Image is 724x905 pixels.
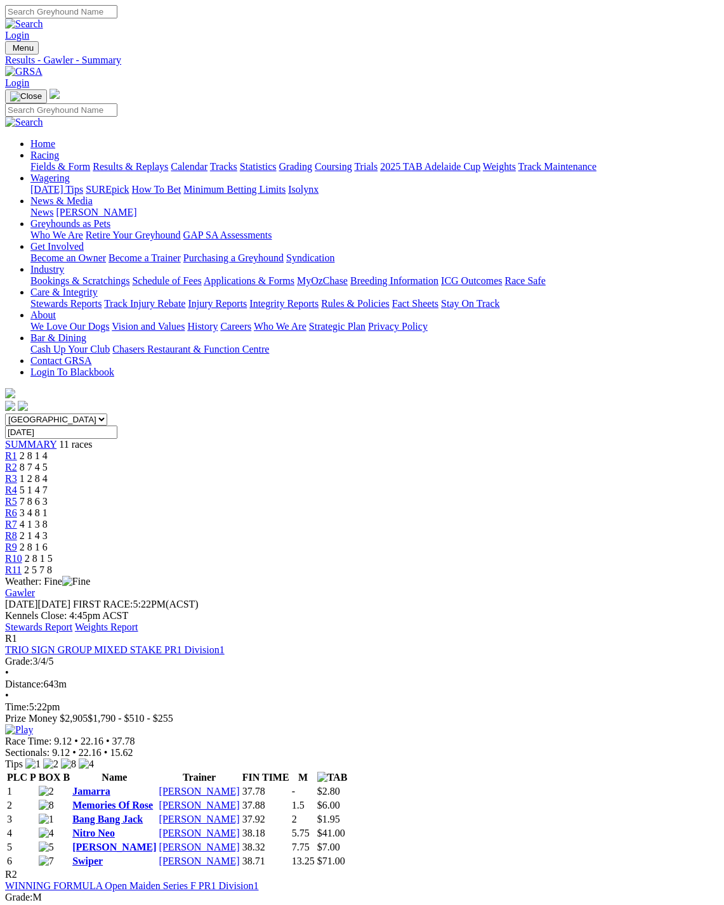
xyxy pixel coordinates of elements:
a: Results - Gawler - Summary [5,55,719,66]
span: 11 races [59,439,92,450]
img: Play [5,724,33,736]
a: [PERSON_NAME] [72,842,156,852]
span: 22.16 [81,736,103,746]
span: 2 8 1 6 [20,542,48,552]
span: Race Time: [5,736,51,746]
img: 4 [39,828,54,839]
span: Grade: [5,892,33,902]
a: Login [5,30,29,41]
a: Stewards Reports [30,298,102,309]
a: Care & Integrity [30,287,98,297]
input: Search [5,5,117,18]
span: 3 4 8 1 [20,507,48,518]
a: Privacy Policy [368,321,428,332]
a: [PERSON_NAME] [159,800,240,811]
a: Cash Up Your Club [30,344,110,355]
span: Tips [5,759,23,769]
span: B [63,772,70,783]
a: [PERSON_NAME] [159,814,240,824]
a: Fact Sheets [392,298,438,309]
span: • [72,747,76,758]
a: R10 [5,553,22,564]
img: Close [10,91,42,101]
a: R2 [5,462,17,472]
a: Who We Are [30,230,83,240]
img: 4 [79,759,94,770]
img: TAB [317,772,348,783]
div: Kennels Close: 4:45pm ACST [5,610,719,622]
a: Rules & Policies [321,298,390,309]
a: R8 [5,530,17,541]
a: News [30,207,53,218]
div: M [5,892,719,903]
a: [PERSON_NAME] [159,856,240,866]
a: Chasers Restaurant & Function Centre [112,344,269,355]
img: 2 [39,786,54,797]
a: We Love Our Dogs [30,321,109,332]
a: R9 [5,542,17,552]
td: 38.18 [242,827,290,840]
span: $7.00 [317,842,340,852]
span: [DATE] [5,599,38,609]
img: GRSA [5,66,43,77]
a: Careers [220,321,251,332]
span: Weather: Fine [5,576,90,587]
span: 2 8 1 5 [25,553,53,564]
div: Get Involved [30,252,719,264]
a: Weights Report [75,622,138,632]
a: WINNING FORMULA Open Maiden Series F PR1 Division1 [5,880,259,891]
a: Gawler [5,587,35,598]
a: Become a Trainer [109,252,181,263]
img: 5 [39,842,54,853]
a: Weights [483,161,516,172]
a: Schedule of Fees [132,275,201,286]
a: Swiper [72,856,103,866]
span: 5 1 4 7 [20,485,48,495]
span: 15.62 [110,747,133,758]
a: Who We Are [254,321,306,332]
span: $6.00 [317,800,340,811]
a: Industry [30,264,64,275]
span: • [104,747,108,758]
a: Trials [354,161,378,172]
a: Nitro Neo [72,828,115,838]
span: 2 5 7 8 [24,564,52,575]
span: 1 2 8 4 [20,473,48,484]
span: SUMMARY [5,439,56,450]
a: History [187,321,218,332]
img: 8 [39,800,54,811]
text: 13.25 [292,856,315,866]
a: ICG Outcomes [441,275,502,286]
a: Home [30,138,55,149]
a: R6 [5,507,17,518]
span: PLC [7,772,27,783]
a: Contact GRSA [30,355,91,366]
text: 2 [292,814,297,824]
a: Purchasing a Greyhound [183,252,284,263]
span: • [5,667,9,678]
a: Get Involved [30,241,84,252]
a: [PERSON_NAME] [159,842,240,852]
input: Search [5,103,117,117]
a: Wagering [30,173,70,183]
a: [PERSON_NAME] [159,786,240,797]
span: 2 8 1 4 [20,450,48,461]
div: 643m [5,679,719,690]
td: 4 [6,827,37,840]
span: 7 8 6 3 [20,496,48,507]
td: 38.32 [242,841,290,854]
a: Track Maintenance [518,161,596,172]
td: 6 [6,855,37,868]
a: Results & Replays [93,161,168,172]
a: Strategic Plan [309,321,365,332]
a: 2025 TAB Adelaide Cup [380,161,480,172]
span: 22.16 [79,747,102,758]
a: Track Injury Rebate [104,298,185,309]
th: M [291,771,315,784]
span: 5:22PM(ACST) [73,599,199,609]
td: 38.71 [242,855,290,868]
button: Toggle navigation [5,89,47,103]
img: 8 [61,759,76,770]
a: R7 [5,519,17,530]
a: Vision and Values [112,321,185,332]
